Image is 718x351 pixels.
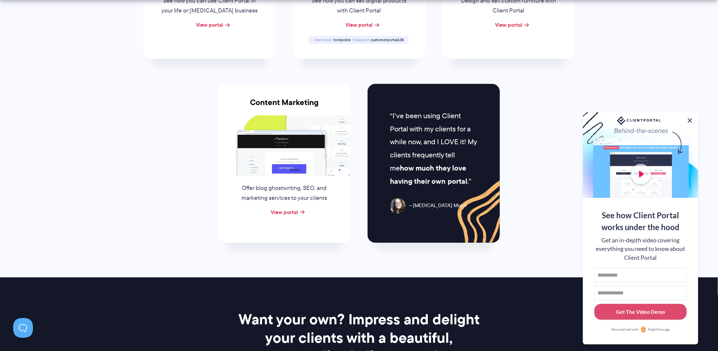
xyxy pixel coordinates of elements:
[271,208,298,216] a: View portal
[234,184,334,203] p: Offer blog ghostwriting, SEO, and marketing services to your clients
[409,201,467,211] span: [MEDICAL_DATA] Moon
[594,236,687,262] div: Get an in-depth video covering everything you need to know about Client Portal
[314,37,332,43] span: Username
[196,21,223,29] a: View portal
[333,37,351,43] span: tompickle
[218,98,350,115] h3: Content Marketing
[353,37,370,43] span: Password
[390,163,467,187] strong: how much they love having their own portal
[611,327,638,332] span: Personalized with
[649,327,670,332] span: RightMessage
[616,308,665,316] div: Get The Video Demo
[594,326,687,333] a: Personalized withRightMessage
[371,37,404,43] span: customerportal638
[594,209,687,233] div: See how Client Portal works under the hood
[390,110,477,188] p: I've been using Client Portal with my clients for a while now, and I LOVE it! My clients frequent...
[495,21,522,29] a: View portal
[345,21,373,29] a: View portal
[13,318,33,338] iframe: Toggle Customer Support
[640,326,647,333] img: Personalized with RightMessage
[594,304,687,320] button: Get The Video Demo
